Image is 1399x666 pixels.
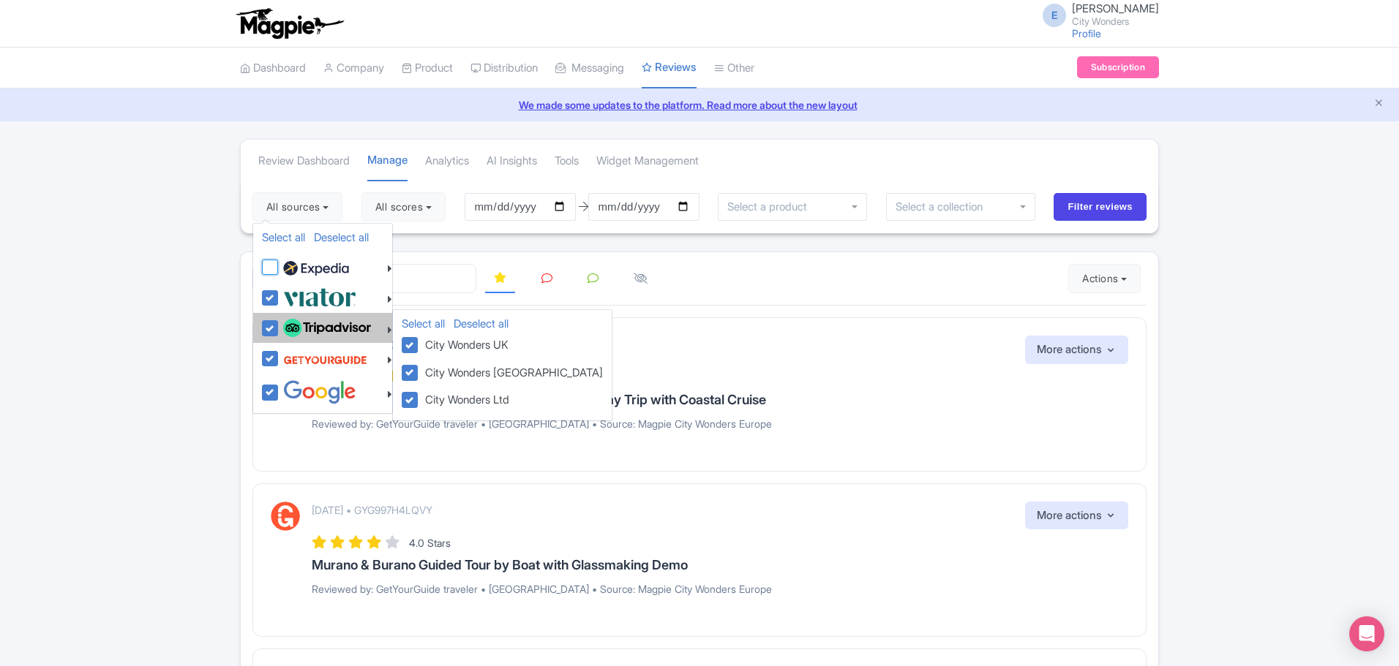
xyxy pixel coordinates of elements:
input: Filter reviews [1054,193,1147,221]
a: Manage [367,140,408,182]
label: City Wonders [GEOGRAPHIC_DATA] [419,363,603,382]
span: 4.0 Stars [409,537,451,549]
small: City Wonders [1072,17,1159,26]
label: City Wonders Ltd [419,390,509,409]
button: All sources [252,192,342,222]
ul: All sources [252,223,393,414]
div: Open Intercom Messenger [1349,616,1384,651]
span: E [1043,4,1066,27]
a: Company [323,48,384,88]
label: City Wonders UK [419,335,509,354]
a: Reviews [642,48,697,89]
button: All scores [361,192,446,222]
p: [DATE] • GYG997H4LQVY [312,502,432,518]
a: Other [714,48,754,88]
img: get_your_guide-5a6366678479520ec94e3f9d2b9f304b.svg [283,346,367,374]
button: Close announcement [1373,96,1384,113]
a: Subscription [1077,56,1159,78]
a: Tools [555,141,579,181]
img: google-96de159c2084212d3cdd3c2fb262314c.svg [283,380,356,404]
a: Select all [402,317,445,330]
a: Product [402,48,453,88]
img: viator-e2bf771eb72f7a6029a5edfbb081213a.svg [283,285,356,309]
a: We made some updates to the platform. Read more about the new layout [9,97,1390,113]
span: [PERSON_NAME] [1072,1,1159,15]
input: Select a product [727,200,815,213]
a: Distribution [470,48,538,88]
img: expedia22-01-93867e2ff94c7cd37d965f09d456db68.svg [283,257,349,279]
button: More actions [1025,336,1128,364]
img: tripadvisor_background-ebb97188f8c6c657a79ad20e0caa6051.svg [283,319,371,338]
a: Messaging [555,48,624,88]
a: Dashboard [240,48,306,88]
img: GetYourGuide Logo [271,502,300,531]
p: Reviewed by: GetYourGuide traveler • [GEOGRAPHIC_DATA] • Source: Magpie City Wonders Europe [312,581,1128,597]
a: E [PERSON_NAME] City Wonders [1034,3,1159,26]
h3: [GEOGRAPHIC_DATA]: Amalfi Coast & Positano Day Trip with Coastal Cruise [312,393,1128,407]
input: Select a collection [896,200,993,213]
button: Actions [1068,264,1141,293]
a: Deselect all [314,230,369,244]
a: Deselect all [454,317,509,330]
img: logo-ab69f6fb50320c5b225c76a69d11143b.png [233,7,346,39]
a: Review Dashboard [258,141,350,181]
a: AI Insights [487,141,537,181]
a: Analytics [425,141,469,181]
button: More actions [1025,502,1128,530]
p: Reviewed by: GetYourGuide traveler • [GEOGRAPHIC_DATA] • Source: Magpie City Wonders Europe [312,416,1128,431]
h3: Murano & Burano Guided Tour by Boat with Glassmaking Demo [312,558,1128,572]
a: Profile [1072,27,1101,39]
a: Select all [262,230,305,244]
a: Widget Management [596,141,699,181]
